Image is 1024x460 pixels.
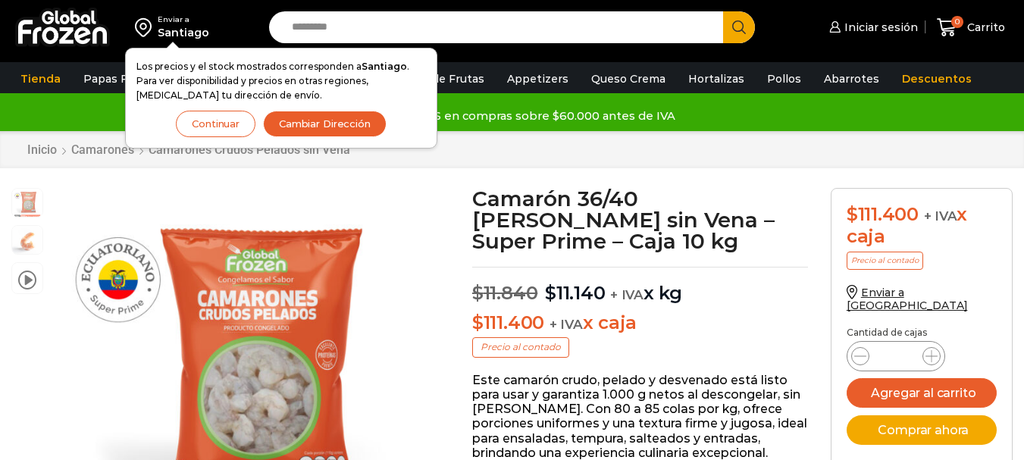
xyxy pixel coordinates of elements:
[362,61,407,72] strong: Santiago
[472,373,808,460] p: Este camarón crudo, pelado y desvenado está listo para usar y garantiza 1.000 g netos al desconge...
[263,111,387,137] button: Cambiar Dirección
[136,59,426,103] p: Los precios y el stock mostrados corresponden a . Para ver disponibilidad y precios en otras regi...
[933,10,1009,45] a: 0 Carrito
[472,311,544,333] bdi: 111.400
[472,267,808,305] p: x kg
[847,327,997,338] p: Cantidad de cajas
[158,25,209,40] div: Santiago
[550,317,583,332] span: + IVA
[135,14,158,40] img: address-field-icon.svg
[545,282,605,304] bdi: 11.140
[472,312,808,334] p: x caja
[825,12,918,42] a: Iniciar sesión
[847,204,997,248] div: x caja
[472,337,569,357] p: Precio al contado
[584,64,673,93] a: Queso Crema
[472,188,808,252] h1: Camarón 36/40 [PERSON_NAME] sin Vena – Super Prime – Caja 10 kg
[472,282,537,304] bdi: 11.840
[176,111,255,137] button: Continuar
[847,286,968,312] a: Enviar a [GEOGRAPHIC_DATA]
[894,64,979,93] a: Descuentos
[723,11,755,43] button: Search button
[390,64,492,93] a: Pulpa de Frutas
[13,64,68,93] a: Tienda
[841,20,918,35] span: Iniciar sesión
[882,346,910,367] input: Product quantity
[148,142,351,157] a: Camarones Crudos Pelados sin Vena
[847,378,997,408] button: Agregar al carrito
[847,252,923,270] p: Precio al contado
[499,64,576,93] a: Appetizers
[759,64,809,93] a: Pollos
[12,189,42,219] span: PM04004040
[27,142,58,157] a: Inicio
[951,16,963,28] span: 0
[847,203,858,225] span: $
[610,287,644,302] span: + IVA
[816,64,887,93] a: Abarrotes
[472,282,484,304] span: $
[924,208,957,224] span: + IVA
[847,415,997,445] button: Comprar ahora
[76,64,160,93] a: Papas Fritas
[27,142,351,157] nav: Breadcrumb
[70,142,135,157] a: Camarones
[963,20,1005,35] span: Carrito
[847,203,919,225] bdi: 111.400
[12,226,42,256] span: camaron-sin-cascara
[158,14,209,25] div: Enviar a
[545,282,556,304] span: $
[681,64,752,93] a: Hortalizas
[472,311,484,333] span: $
